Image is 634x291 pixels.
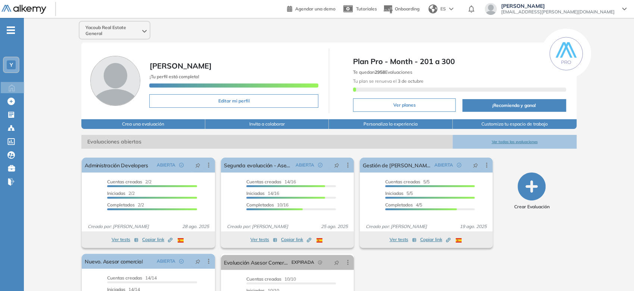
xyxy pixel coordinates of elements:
span: pushpin [473,162,478,168]
span: ABIERTA [157,162,175,168]
span: check-circle [179,163,184,167]
a: Gestión de [PERSON_NAME]. [363,158,431,173]
a: Agendar una demo [287,4,335,13]
span: Completados [107,202,135,208]
span: ABIERTA [296,162,314,168]
span: Copiar link [142,236,172,243]
span: 28 ago. 2025 [179,223,212,230]
span: Creado por: [PERSON_NAME] [85,223,152,230]
i: - [7,29,15,31]
span: Iniciadas [107,190,125,196]
span: Iniciadas [246,190,265,196]
span: 14/16 [246,179,296,184]
button: Editar mi perfil [149,94,318,108]
button: Onboarding [383,1,419,17]
span: pushpin [195,258,200,264]
span: [EMAIL_ADDRESS][PERSON_NAME][DOMAIN_NAME] [501,9,615,15]
span: Cuentas creadas [107,275,142,281]
span: check-circle [457,163,461,167]
img: ESP [178,238,184,243]
img: ESP [456,238,462,243]
span: Plan Pro - Month - 201 a 300 [353,56,566,67]
span: Creado por: [PERSON_NAME] [224,223,291,230]
span: 4/5 [385,202,422,208]
span: EXPIRADA [291,259,314,266]
img: Logo [1,5,46,14]
img: world [428,4,437,13]
img: Foto de perfil [90,56,140,106]
span: 14/16 [246,190,279,196]
span: ES [440,6,446,12]
span: Completados [246,202,274,208]
span: Cuentas creadas [107,179,142,184]
button: Invita a colaborar [205,119,329,129]
span: 2/2 [107,179,152,184]
button: Ver tests [250,235,277,244]
span: 10/10 [246,276,296,282]
span: 14/14 [107,275,157,281]
span: Agendar una demo [295,6,335,12]
a: Evaluación Asesor Comercial [224,255,288,270]
button: Copiar link [281,235,311,244]
span: 2/2 [107,190,135,196]
button: ¡Recomienda y gana! [462,99,566,112]
span: 10/16 [246,202,288,208]
span: Y [10,62,13,68]
span: 2/2 [107,202,144,208]
b: 2958 [375,69,385,75]
span: Cuentas creadas [246,276,281,282]
span: Creado por: [PERSON_NAME] [363,223,430,230]
span: 19 ago. 2025 [457,223,490,230]
span: pushpin [195,162,200,168]
button: Ver todas las evaluaciones [453,135,577,149]
a: Administración Developers [85,158,148,173]
button: pushpin [190,255,206,267]
span: Copiar link [420,236,450,243]
span: [PERSON_NAME] [501,3,615,9]
span: Copiar link [281,236,311,243]
span: Onboarding [395,6,419,12]
span: Tutoriales [356,6,377,12]
button: pushpin [190,159,206,171]
img: arrow [449,7,453,10]
b: 3 de octubre [397,78,424,84]
button: Ver tests [390,235,416,244]
span: Iniciadas [385,190,403,196]
span: ABIERTA [434,162,453,168]
button: Ver planes [353,98,456,112]
a: Segunda evaluación - Asesor Comercial. [224,158,293,173]
button: Ver tests [112,235,138,244]
span: [PERSON_NAME] [149,61,211,70]
img: ESP [316,238,322,243]
span: Yacoub Real Estate General [85,25,141,37]
button: Personaliza la experiencia [329,119,453,129]
span: 5/5 [385,190,413,196]
button: Crea una evaluación [81,119,205,129]
a: Nuevo. Asesor comercial [85,254,143,269]
span: Cuentas creadas [385,179,420,184]
button: Copiar link [142,235,172,244]
span: ¡Tu perfil está completo! [149,74,199,79]
button: Copiar link [420,235,450,244]
span: check-circle [318,163,322,167]
span: 5/5 [385,179,430,184]
button: Crear Evaluación [514,173,549,210]
button: pushpin [328,159,345,171]
span: pushpin [334,259,339,265]
span: Completados [385,202,413,208]
span: pushpin [334,162,339,168]
span: ABIERTA [157,258,175,265]
span: Cuentas creadas [246,179,281,184]
span: Tu plan se renueva el [353,78,424,84]
span: 25 ago. 2025 [318,223,351,230]
button: pushpin [467,159,484,171]
button: Customiza tu espacio de trabajo [453,119,577,129]
span: Crear Evaluación [514,203,549,210]
span: Te quedan Evaluaciones [353,69,412,75]
span: Evaluaciones abiertas [81,135,453,149]
span: check-circle [179,259,184,263]
button: pushpin [328,256,345,268]
span: field-time [318,260,322,265]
